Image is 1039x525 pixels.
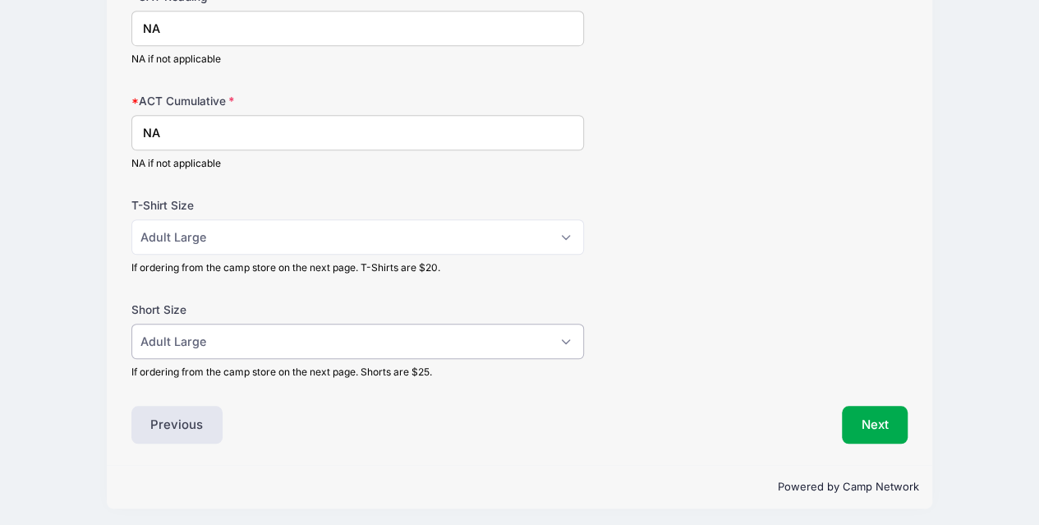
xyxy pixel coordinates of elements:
label: Short Size [131,302,390,318]
div: If ordering from the camp store on the next page. Shorts are $25. [131,365,585,380]
div: NA if not applicable [131,52,585,67]
button: Next [842,406,908,444]
label: ACT Cumulative [131,93,390,109]
div: NA if not applicable [131,156,585,171]
button: Previous [131,406,223,444]
div: If ordering from the camp store on the next page. T-Shirts are $20. [131,260,585,275]
label: T-Shirt Size [131,197,390,214]
p: Powered by Camp Network [121,479,919,495]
